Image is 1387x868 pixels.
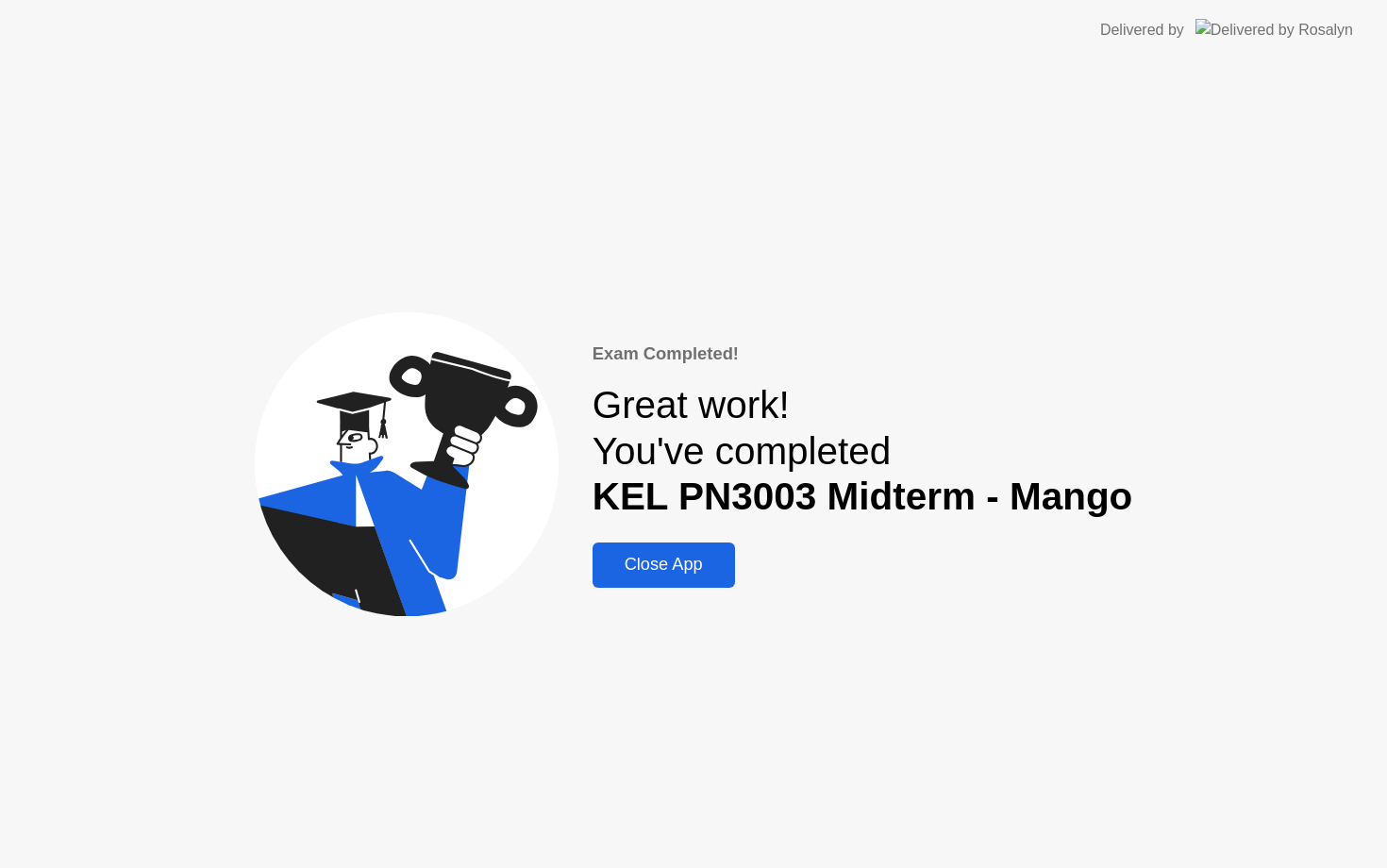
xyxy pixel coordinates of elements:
div: Delivered by [1100,19,1184,42]
button: Close App [593,542,735,588]
div: Close App [598,555,729,575]
div: Exam Completed! [593,341,1133,367]
img: Delivered by Rosalyn [1195,19,1353,41]
div: Great work! You've completed [593,382,1133,520]
b: KEL PN3003 Midterm - Mango [593,475,1133,518]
